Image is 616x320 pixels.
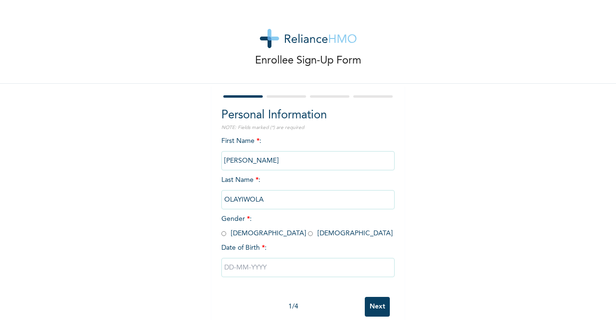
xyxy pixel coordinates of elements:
[221,177,395,203] span: Last Name :
[221,243,267,253] span: Date of Birth :
[221,216,393,237] span: Gender : [DEMOGRAPHIC_DATA] [DEMOGRAPHIC_DATA]
[221,107,395,124] h2: Personal Information
[221,138,395,164] span: First Name :
[221,302,365,312] div: 1 / 4
[221,190,395,209] input: Enter your last name
[221,258,395,277] input: DD-MM-YYYY
[260,29,357,48] img: logo
[221,124,395,131] p: NOTE: Fields marked (*) are required
[221,151,395,170] input: Enter your first name
[255,53,361,69] p: Enrollee Sign-Up Form
[365,297,390,317] input: Next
